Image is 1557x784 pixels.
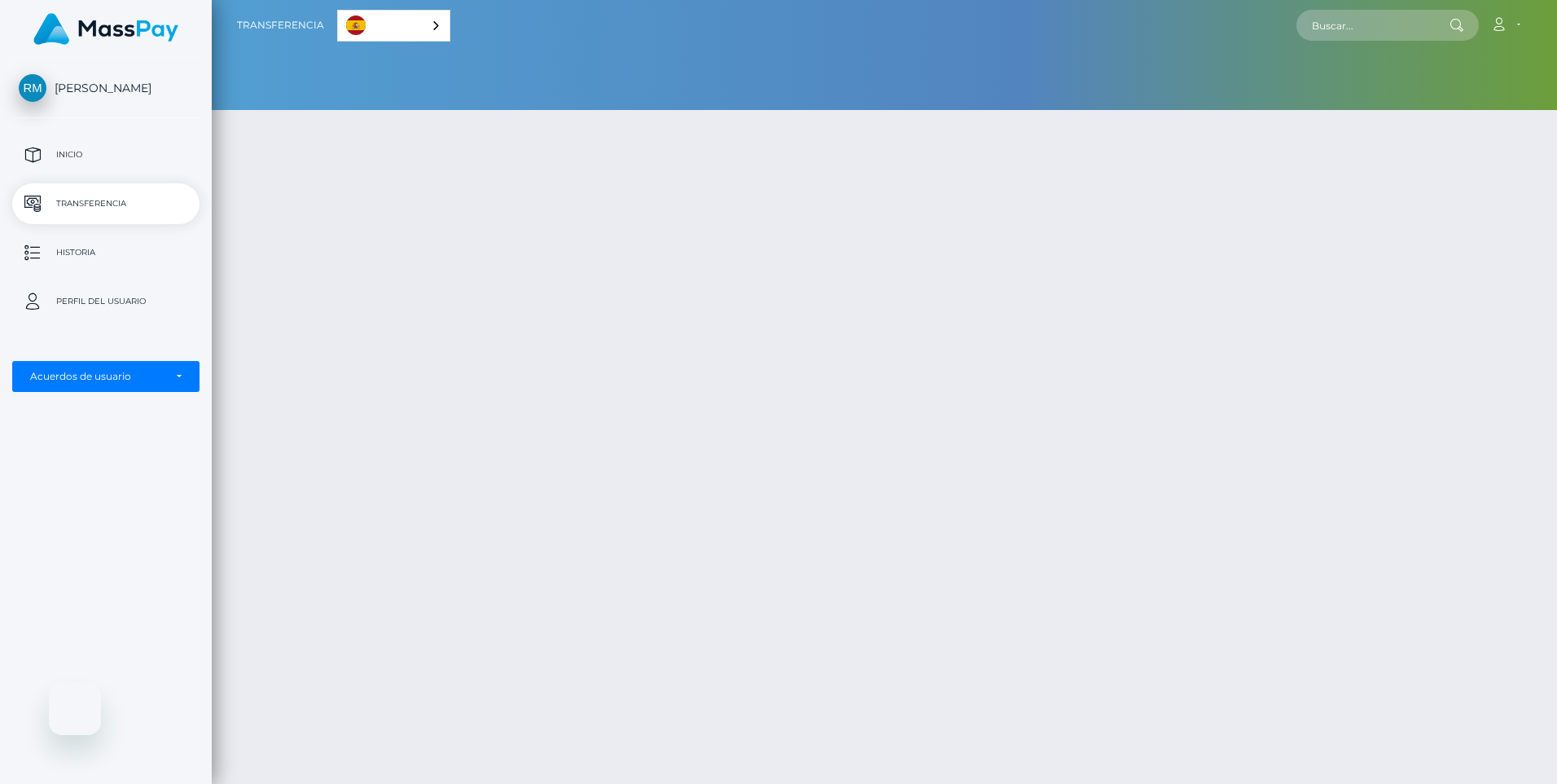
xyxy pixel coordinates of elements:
img: MassPay [33,13,178,45]
p: Inicio [19,143,193,167]
a: Transferencia [12,183,200,224]
div: Language [337,10,450,42]
div: Acuerdos de usuario [30,370,164,383]
a: Español [338,11,450,41]
input: Buscar... [1296,10,1450,41]
span: [PERSON_NAME] [12,81,200,95]
button: Acuerdos de usuario [12,361,200,392]
p: Perfil del usuario [19,289,193,314]
iframe: Botón para iniciar la ventana de mensajería [49,683,101,735]
a: Transferencia [237,8,324,42]
p: Historia [19,240,193,265]
a: Perfil del usuario [12,281,200,322]
a: Inicio [12,134,200,175]
a: Historia [12,232,200,273]
aside: Language selected: Español [337,10,450,42]
p: Transferencia [19,192,193,216]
